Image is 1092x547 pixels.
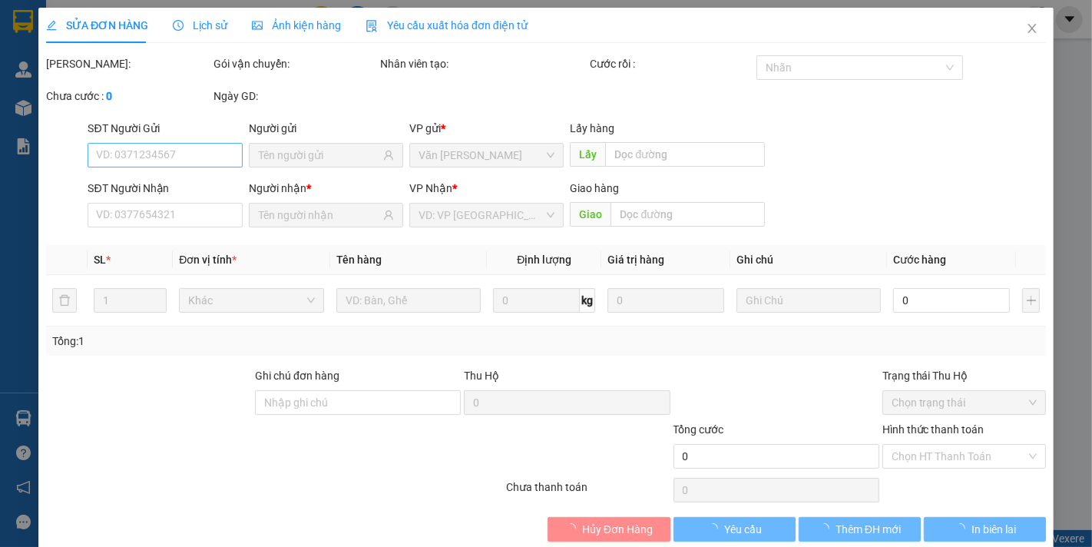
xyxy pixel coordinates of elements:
span: In biên lai [971,521,1016,538]
span: Thu Hộ [464,370,499,382]
span: picture [252,20,263,31]
div: Trạng thái Thu Hộ [882,367,1046,384]
input: Tên người nhận [258,207,380,224]
img: icon [366,20,378,32]
span: clock-circle [173,20,184,31]
span: user [383,150,394,161]
div: [PERSON_NAME]: [46,55,210,72]
label: Hình thức thanh toán [882,423,984,436]
input: 0 [607,288,723,313]
div: Chưa cước : [46,88,210,104]
input: Ghi chú đơn hàng [255,390,461,415]
b: 0 [106,90,112,102]
span: Yêu cầu [723,521,761,538]
span: Chọn trạng thái [891,391,1037,414]
div: Chưa thanh toán [505,479,672,506]
span: Giao [570,202,611,227]
span: Yêu cầu xuất hóa đơn điện tử [366,19,528,31]
span: user [383,210,394,220]
div: Tổng: 1 [52,333,422,350]
div: SĐT Người Gửi [88,120,242,137]
span: Văn phòng Phan Thiết [419,144,554,167]
div: Người gửi [249,120,403,137]
span: SỬA ĐƠN HÀNG [46,19,148,31]
button: plus [1022,288,1041,313]
span: Hủy Đơn Hàng [582,521,653,538]
span: Thêm ĐH mới [836,521,901,538]
span: Lấy [570,142,605,167]
th: Ghi chú [730,245,888,275]
button: Thêm ĐH mới [799,517,921,542]
input: VD: Bàn, Ghế [336,288,481,313]
span: Lấy hàng [570,122,614,134]
button: In biên lai [924,517,1046,542]
span: loading [955,523,971,534]
div: Ngày GD: [213,88,378,104]
span: loading [565,523,582,534]
div: SĐT Người Nhận [88,180,242,197]
span: edit [46,20,57,31]
span: Định lượng [517,254,571,266]
div: VP gửi [409,120,564,137]
button: Close [1011,8,1054,51]
span: close [1026,22,1038,35]
span: Giá trị hàng [607,254,664,266]
span: SL [93,254,105,266]
input: Ghi Chú [736,288,882,313]
label: Ghi chú đơn hàng [255,370,339,382]
input: Tên người gửi [258,147,380,164]
span: Đơn vị tính [179,254,237,266]
span: Tổng cước [673,423,723,436]
div: Nhân viên tạo: [380,55,586,72]
input: Dọc đường [611,202,765,227]
span: kg [580,288,595,313]
div: Cước rồi : [589,55,753,72]
div: Người nhận [249,180,403,197]
span: Lịch sử [173,19,227,31]
span: Ảnh kiện hàng [252,19,341,31]
span: Giao hàng [570,182,619,194]
span: Tên hàng [336,254,382,266]
span: Cước hàng [893,254,946,266]
input: Dọc đường [605,142,765,167]
span: loading [706,523,723,534]
span: VP Nhận [409,182,452,194]
span: Khác [188,289,315,312]
button: Hủy Đơn Hàng [548,517,670,542]
button: delete [52,288,77,313]
button: Yêu cầu [673,517,795,542]
div: Gói vận chuyển: [213,55,378,72]
span: loading [819,523,836,534]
